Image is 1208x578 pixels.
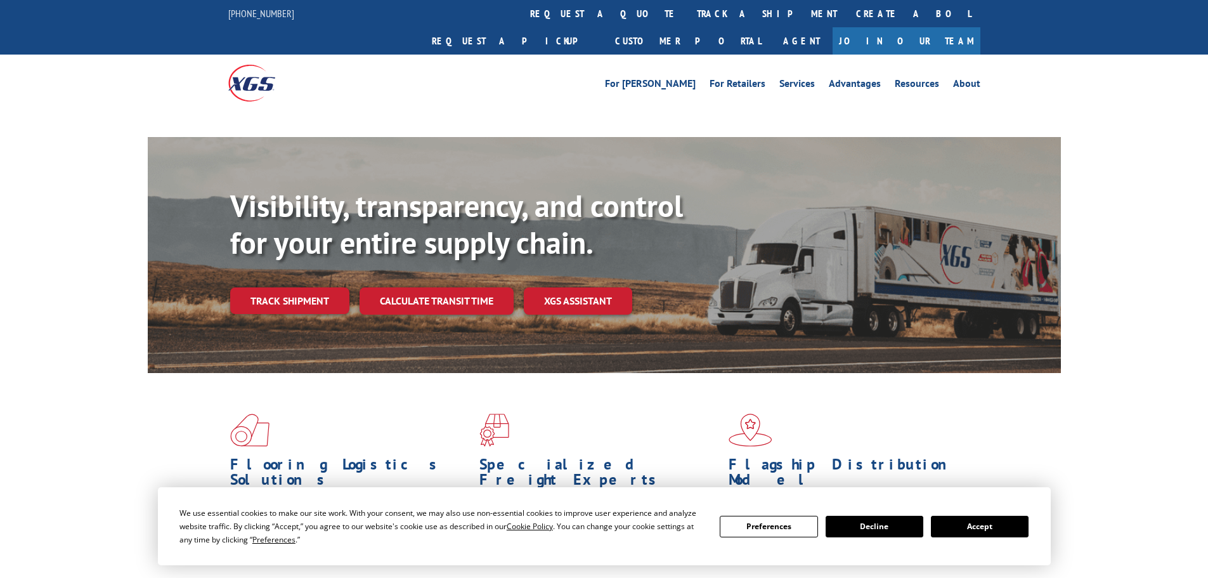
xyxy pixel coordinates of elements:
[931,516,1029,537] button: Accept
[230,186,683,262] b: Visibility, transparency, and control for your entire supply chain.
[729,414,772,447] img: xgs-icon-flagship-distribution-model-red
[228,7,294,20] a: [PHONE_NUMBER]
[833,27,980,55] a: Join Our Team
[252,534,296,545] span: Preferences
[422,27,606,55] a: Request a pickup
[953,79,980,93] a: About
[479,457,719,494] h1: Specialized Freight Experts
[360,287,514,315] a: Calculate transit time
[710,79,765,93] a: For Retailers
[779,79,815,93] a: Services
[230,287,349,314] a: Track shipment
[895,79,939,93] a: Resources
[179,506,705,546] div: We use essential cookies to make our site work. With your consent, we may also use non-essential ...
[158,487,1051,565] div: Cookie Consent Prompt
[720,516,817,537] button: Preferences
[606,27,770,55] a: Customer Portal
[605,79,696,93] a: For [PERSON_NAME]
[230,457,470,494] h1: Flooring Logistics Solutions
[524,287,632,315] a: XGS ASSISTANT
[479,414,509,447] img: xgs-icon-focused-on-flooring-red
[770,27,833,55] a: Agent
[826,516,923,537] button: Decline
[829,79,881,93] a: Advantages
[230,414,270,447] img: xgs-icon-total-supply-chain-intelligence-red
[729,457,968,494] h1: Flagship Distribution Model
[507,521,553,532] span: Cookie Policy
